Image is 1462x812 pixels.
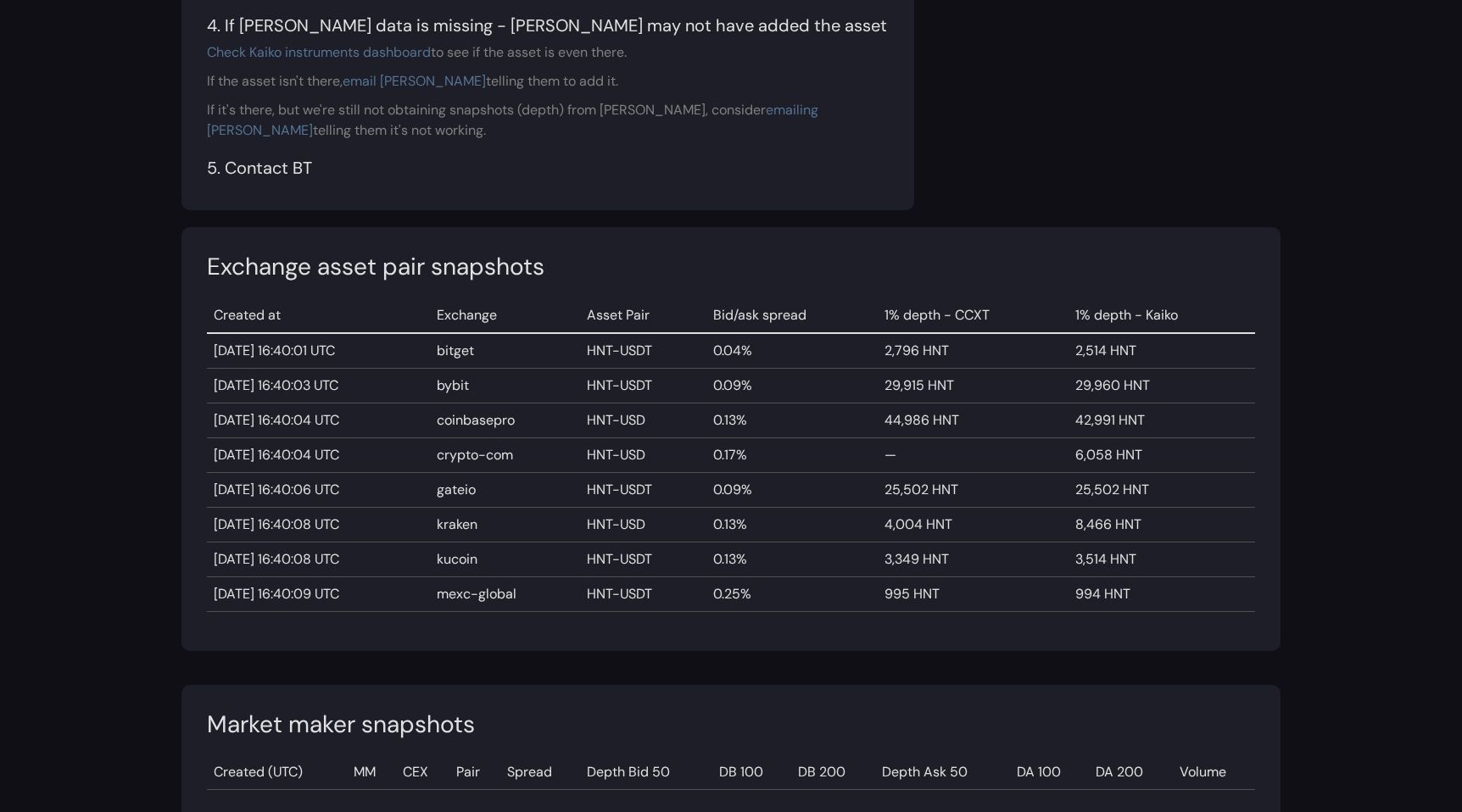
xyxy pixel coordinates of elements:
td: [DATE] 16:40:09 UTC [207,576,430,611]
td: Bid/ask spread [706,298,878,333]
td: 994 HNT [1069,576,1255,611]
td: gateio [430,472,580,507]
td: 29,960 HNT [1069,368,1255,403]
td: HNT-USDT [580,472,706,507]
td: Pair [449,755,500,790]
div: If it's there, but we're still not obtaining snapshots (depth) from [PERSON_NAME], consider telli... [207,100,889,141]
td: DB 100 [712,755,791,790]
td: [DATE] 16:40:01 UTC [207,333,430,369]
td: coinbasepro [430,403,580,437]
h3: Market maker snapshots [207,710,1255,739]
td: DA 200 [1089,755,1172,790]
td: 995 HNT [878,576,1069,611]
td: 0.09% [706,368,878,403]
td: crypto-com [430,437,580,472]
td: 29,915 HNT [878,368,1069,403]
td: [DATE] 16:40:06 UTC [207,472,430,507]
td: bitget [430,333,580,369]
a: email [PERSON_NAME] [343,72,486,90]
td: [DATE] 16:40:08 UTC [207,507,430,542]
td: — [878,437,1069,472]
td: HNT-USDT [580,368,706,403]
td: HNT-USD [580,437,706,472]
td: kraken [430,507,580,542]
td: HNT-USD [580,507,706,542]
td: DA 100 [1010,755,1089,790]
td: 1% depth - CCXT [878,298,1069,333]
td: Volume [1173,755,1255,790]
td: bybit [430,368,580,403]
td: 25,502 HNT [878,472,1069,507]
td: Created (UTC) [207,755,347,790]
td: 8,466 HNT [1069,507,1255,542]
td: 2,514 HNT [1069,333,1255,369]
td: 42,991 HNT [1069,403,1255,437]
td: MM [347,755,395,790]
td: HNT-USDT [580,333,706,369]
td: Asset Pair [580,298,706,333]
td: 6,058 HNT [1069,437,1255,472]
td: 1% depth - Kaiko [1069,298,1255,333]
div: to see if the asset is even there. [207,42,889,63]
td: 3,514 HNT [1069,542,1255,576]
td: [DATE] 16:40:03 UTC [207,368,430,403]
a: Check Kaiko instruments dashboard [207,43,431,61]
td: 0.17% [706,437,878,472]
td: Spread [500,755,580,790]
h5: 5. Contact BT [207,158,889,178]
td: 3,349 HNT [878,542,1069,576]
td: [DATE] 16:40:08 UTC [207,542,430,576]
td: Depth Bid 50 [580,755,712,790]
td: DB 200 [791,755,874,790]
td: kucoin [430,542,580,576]
td: HNT-USDT [580,542,706,576]
td: 0.04% [706,333,878,369]
td: 0.13% [706,403,878,437]
td: CEX [396,755,449,790]
h5: 4. If [PERSON_NAME] data is missing - [PERSON_NAME] may not have added the asset [207,15,889,36]
div: If the asset isn't there, telling them to add it. [207,71,889,92]
td: HNT-USDT [580,576,706,611]
td: 0.25% [706,576,878,611]
td: 0.13% [706,542,878,576]
td: 4,004 HNT [878,507,1069,542]
td: Depth Ask 50 [875,755,1011,790]
td: mexc-global [430,576,580,611]
td: 25,502 HNT [1069,472,1255,507]
h3: Exchange asset pair snapshots [207,253,1255,281]
td: 0.09% [706,472,878,507]
td: Created at [207,298,430,333]
td: 44,986 HNT [878,403,1069,437]
td: [DATE] 16:40:04 UTC [207,403,430,437]
td: 0.13% [706,507,878,542]
td: 2,796 HNT [878,333,1069,369]
td: HNT-USD [580,403,706,437]
td: [DATE] 16:40:04 UTC [207,437,430,472]
td: Exchange [430,298,580,333]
